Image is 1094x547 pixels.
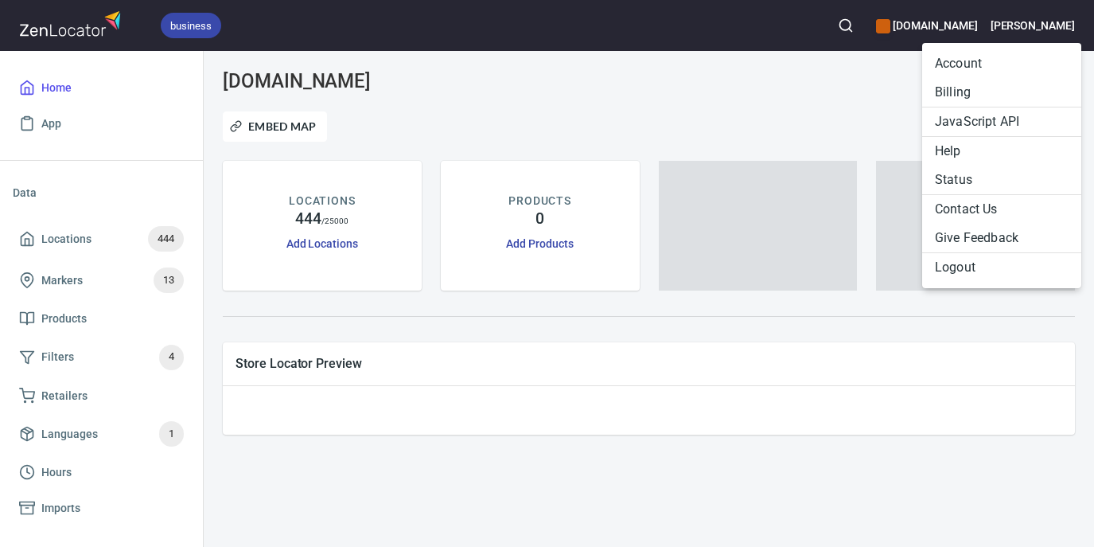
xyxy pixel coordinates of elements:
[922,253,1081,282] li: Logout
[922,49,1081,78] li: Account
[922,78,1081,107] li: Billing
[922,224,1081,252] li: Give Feedback
[922,195,1081,224] li: Contact Us
[922,137,1081,166] a: Help
[922,107,1081,136] a: JavaScript API
[922,166,1081,194] a: Status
